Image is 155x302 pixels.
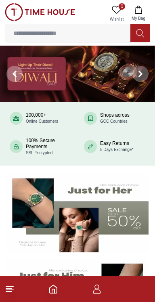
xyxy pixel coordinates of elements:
[127,3,150,24] button: My Bag
[5,3,75,21] img: ...
[100,141,133,153] div: Easy Returns
[26,151,52,155] span: SSL Encrypted
[107,16,127,22] span: Wishlist
[26,112,58,124] div: 100,000+
[128,15,149,21] span: My Bag
[6,174,149,253] img: Women's Watches Banner
[26,119,58,124] span: Online Customers
[48,284,58,294] a: Home
[100,119,128,124] span: GCC Countries
[119,3,125,10] span: 0
[107,3,127,24] a: 0Wishlist
[100,147,133,152] span: 5 Days Exchange*
[26,138,71,156] div: 100% Secure Payments
[100,112,130,124] div: Shops across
